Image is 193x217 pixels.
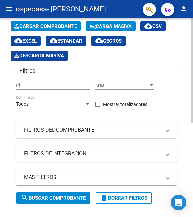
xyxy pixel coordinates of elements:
mat-icon: menu [5,5,13,13]
mat-icon: person [180,5,188,13]
span: Carga Masiva [90,23,132,29]
button: Descarga Masiva [11,51,68,61]
mat-icon: cloud_download [144,22,152,30]
span: Gecros [95,38,122,44]
mat-panel-title: FILTROS DE INTEGRACION [24,150,161,157]
span: Buscar Comprobante [21,195,86,201]
mat-icon: cloud_download [50,37,57,45]
button: Buscar Comprobante [16,192,90,204]
span: Area [95,83,148,88]
button: Estandar [46,36,86,46]
mat-expansion-panel-header: FILTROS DE INTEGRACION [16,146,177,162]
span: Estandar [50,38,82,44]
span: Mostrar totalizadores [103,100,147,108]
button: Gecros [91,36,126,46]
h3: Filtros [16,66,39,75]
mat-icon: delete [100,194,108,202]
mat-panel-title: FILTROS DEL COMPROBANTE [24,127,161,134]
span: ospecesa [16,2,47,16]
mat-icon: cloud_download [95,37,103,45]
div: Open Intercom Messenger [171,195,186,210]
span: - [PERSON_NAME] [47,2,106,16]
button: Cargar Comprobante [11,21,81,31]
span: Todos [16,101,29,107]
app-download-masive: Descarga masiva de comprobantes (adjuntos) [11,51,68,61]
button: EXCEL [11,36,41,46]
span: Cargar Comprobante [14,23,77,29]
span: EXCEL [14,38,37,44]
mat-expansion-panel-header: MAS FILTROS [16,169,177,185]
mat-icon: search [21,194,29,202]
mat-expansion-panel-header: FILTROS DEL COMPROBANTE [16,122,177,138]
mat-icon: cloud_download [14,37,22,45]
button: Borrar Filtros [96,192,152,204]
span: CSV [144,23,162,29]
button: Carga Masiva [86,21,136,31]
mat-panel-title: MAS FILTROS [24,174,161,181]
span: Descarga Masiva [14,53,64,59]
span: Borrar Filtros [100,195,147,201]
button: CSV [140,21,166,31]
